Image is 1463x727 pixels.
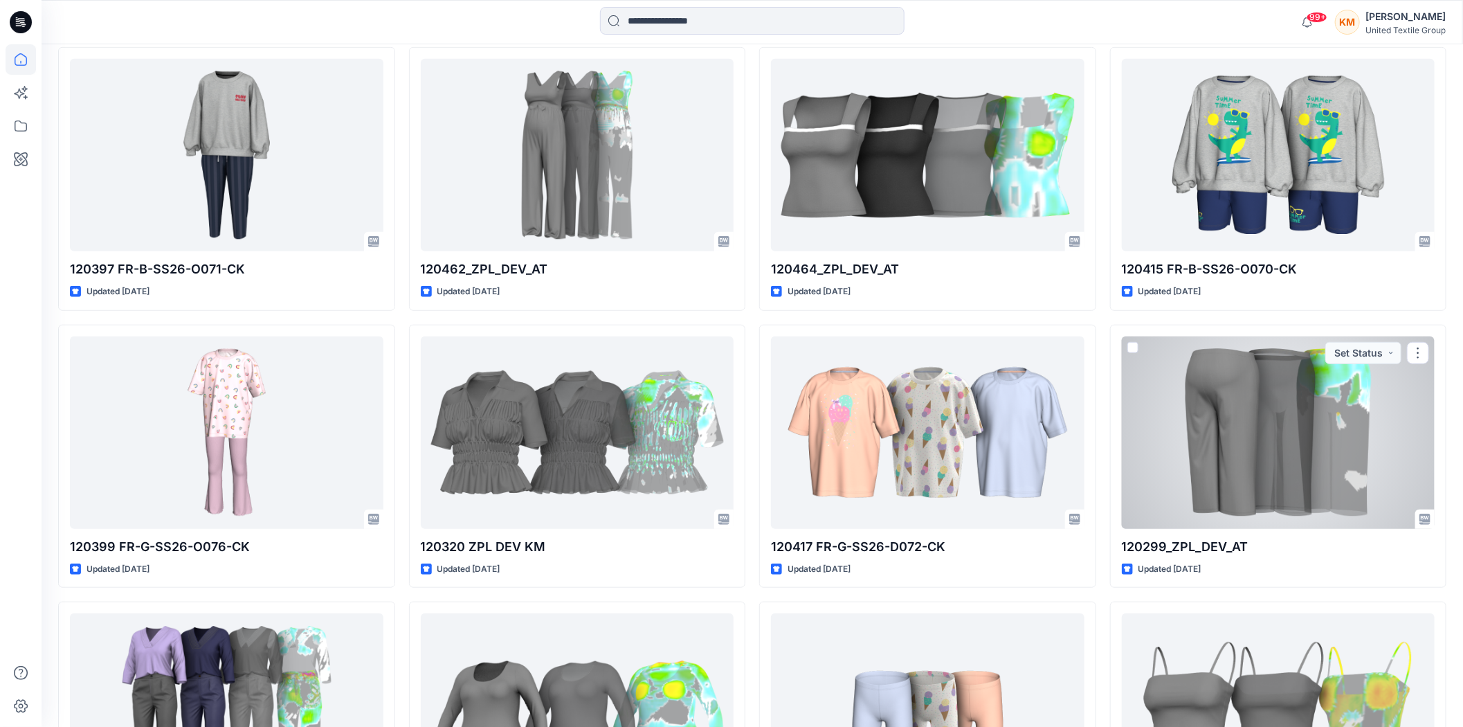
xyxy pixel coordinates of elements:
[1138,285,1201,299] p: Updated [DATE]
[1122,260,1435,279] p: 120415 FR-B-SS26-O070-CK
[788,562,851,577] p: Updated [DATE]
[1365,8,1446,25] div: [PERSON_NAME]
[1122,59,1435,251] a: 120415 FR-B-SS26-O070-CK
[1122,336,1435,529] a: 120299_ZPL_DEV_AT
[70,260,383,279] p: 120397 FR-B-SS26-O071-CK
[421,537,734,557] p: 120320 ZPL DEV KM
[1307,12,1327,23] span: 99+
[421,336,734,529] a: 120320 ZPL DEV KM
[771,336,1084,529] a: 120417 FR-G-SS26-D072-CK
[421,260,734,279] p: 120462_ZPL_DEV_AT
[1122,537,1435,557] p: 120299_ZPL_DEV_AT
[771,59,1084,251] a: 120464_ZPL_DEV_AT
[1335,10,1360,35] div: KM
[1365,25,1446,35] div: United Textile Group
[1138,562,1201,577] p: Updated [DATE]
[421,59,734,251] a: 120462_ZPL_DEV_AT
[771,537,1084,557] p: 120417 FR-G-SS26-D072-CK
[87,562,149,577] p: Updated [DATE]
[70,336,383,529] a: 120399 FR-G-SS26-O076-CK
[437,562,500,577] p: Updated [DATE]
[87,285,149,299] p: Updated [DATE]
[70,537,383,557] p: 120399 FR-G-SS26-O076-CK
[788,285,851,299] p: Updated [DATE]
[70,59,383,251] a: 120397 FR-B-SS26-O071-CK
[437,285,500,299] p: Updated [DATE]
[771,260,1084,279] p: 120464_ZPL_DEV_AT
